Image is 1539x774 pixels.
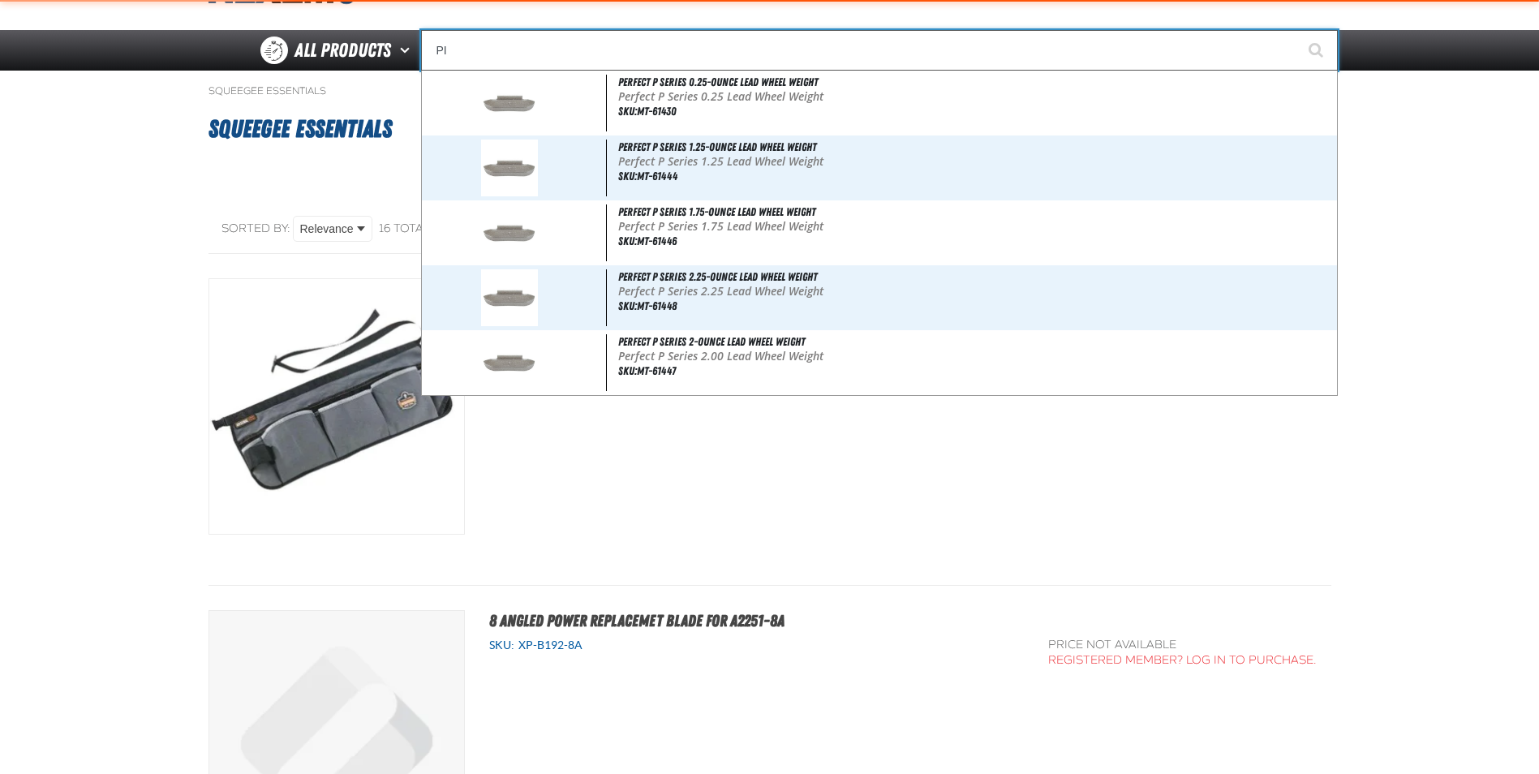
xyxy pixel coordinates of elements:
p: Perfect P Series 2.00 Lead Wheel Weight [618,350,1334,363]
p: Perfect P Series 1.25 Lead Wheel Weight [618,155,1334,169]
img: 5b1158c47e63f953171665-myers_tire-61446.jpg [481,204,538,261]
span: Perfect P Series 2.25-ounce Lead Wheel Weight [618,270,817,283]
span: SKU:MT-61446 [618,234,677,247]
span: Relevance [300,221,354,238]
input: Search [421,30,1338,71]
nav: Breadcrumbs [208,84,1331,97]
button: Start Searching [1297,30,1338,71]
span: SKU:MT-61448 [618,299,677,312]
img: 13 Pocket Ergodyne Waist Apron [209,279,464,534]
a: Squeegee Essentials [208,84,326,97]
span: SKU:MT-61447 [618,364,676,377]
div: SKU: [489,638,1025,653]
button: Open All Products pages [394,30,421,71]
img: 5b1158c4458c4343917806-myers_tire-61430.jpg [481,75,538,131]
p: Perfect P Series 1.75 Lead Wheel Weight [618,220,1334,234]
img: 5b1158c460eca129001364-myers_tire-61444.jpg [481,140,538,196]
: View Details of the 13 Pocket Ergodyne Waist Apron [209,279,464,534]
span: All Products [294,36,391,65]
span: Perfect P Series 0.25-ounce Lead Wheel Weight [618,75,818,88]
img: 5b1158c48a5e9367603952-myers_tire-61448.jpg [481,269,538,326]
span: XP-B192-8A [514,639,582,651]
span: SKU:MT-61444 [618,170,677,183]
span: Perfect P Series 1.75-ounce Lead Wheel Weight [618,205,815,218]
a: 8 Angled Power Replacemet Blade for A2251-8A [489,611,785,630]
img: 5b1158c485706612386958-myers_tire-61447.jpg [481,334,538,391]
span: Perfect P Series 2-ounce Lead Wheel Weight [618,335,805,348]
a: Registered Member? Log In to purchase. [1048,653,1317,667]
span: Sorted By: [221,221,290,235]
div: 16 total records [379,221,491,237]
span: SKU:MT-61430 [618,105,677,118]
h1: Squeegee Essentials [208,107,1331,151]
p: Perfect P Series 0.25 Lead Wheel Weight [618,90,1334,104]
span: Perfect P Series 1.25-ounce Lead Wheel Weight [618,140,816,153]
div: Price not available [1048,638,1317,653]
p: Perfect P Series 2.25 Lead Wheel Weight [618,285,1334,299]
